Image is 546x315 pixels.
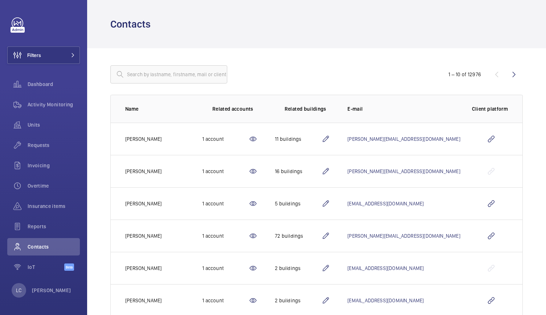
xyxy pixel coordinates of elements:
[125,135,162,143] p: [PERSON_NAME]
[64,263,74,271] span: Beta
[125,105,191,112] p: Name
[125,200,162,207] p: [PERSON_NAME]
[28,202,80,210] span: Insurance items
[28,182,80,189] span: Overtime
[347,265,424,271] a: [EMAIL_ADDRESS][DOMAIN_NAME]
[285,105,326,112] p: Related buildings
[28,81,80,88] span: Dashboard
[110,65,227,83] input: Search by lastname, firstname, mail or client
[347,168,460,174] a: [PERSON_NAME][EMAIL_ADDRESS][DOMAIN_NAME]
[125,265,162,272] p: [PERSON_NAME]
[275,168,321,175] div: 16 buildings
[275,200,321,207] div: 5 buildings
[275,265,321,272] div: 2 buildings
[472,105,508,112] p: Client platform
[347,136,460,142] a: [PERSON_NAME][EMAIL_ADDRESS][DOMAIN_NAME]
[28,162,80,169] span: Invoicing
[202,297,249,304] div: 1 account
[275,135,321,143] div: 11 buildings
[202,200,249,207] div: 1 account
[28,263,64,271] span: IoT
[125,232,162,240] p: [PERSON_NAME]
[28,223,80,230] span: Reports
[28,243,80,250] span: Contacts
[212,105,253,112] p: Related accounts
[7,46,80,64] button: Filters
[347,233,460,239] a: [PERSON_NAME][EMAIL_ADDRESS][DOMAIN_NAME]
[28,121,80,128] span: Units
[110,17,155,31] h1: Contacts
[125,168,162,175] p: [PERSON_NAME]
[347,201,424,206] a: [EMAIL_ADDRESS][DOMAIN_NAME]
[28,101,80,108] span: Activity Monitoring
[202,265,249,272] div: 1 account
[347,105,460,112] p: E-mail
[275,297,321,304] div: 2 buildings
[27,52,41,59] span: Filters
[202,135,249,143] div: 1 account
[275,232,321,240] div: 72 buildings
[202,232,249,240] div: 1 account
[448,71,481,78] div: 1 – 10 of 12976
[32,287,71,294] p: [PERSON_NAME]
[28,142,80,149] span: Requests
[347,298,424,303] a: [EMAIL_ADDRESS][DOMAIN_NAME]
[202,168,249,175] div: 1 account
[16,287,21,294] p: LC
[125,297,162,304] p: [PERSON_NAME]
